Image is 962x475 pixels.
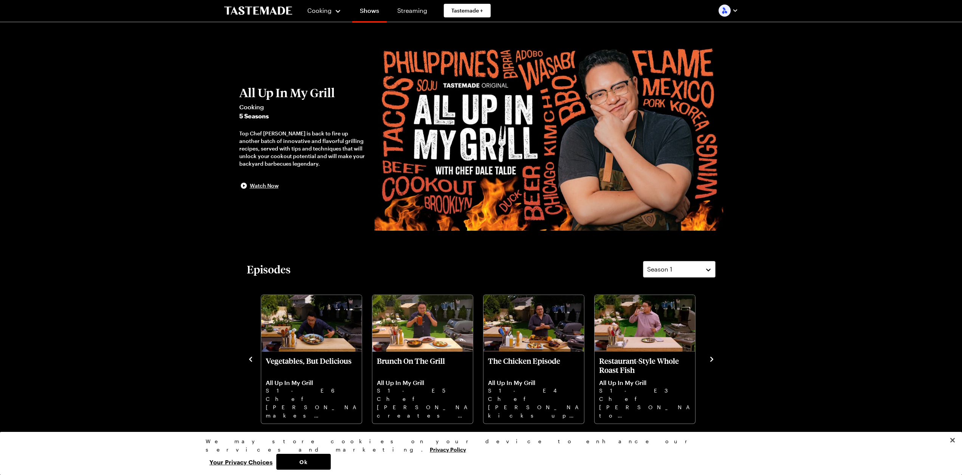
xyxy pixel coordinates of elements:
[250,182,279,189] span: Watch Now
[444,4,491,17] a: Tastemade +
[239,102,367,112] span: Cooking
[206,454,276,470] button: Your Privacy Choices
[276,454,331,470] button: Ok
[719,5,738,17] button: Profile picture
[239,86,367,99] h2: All Up In My Grill
[944,432,961,449] button: Close
[719,5,731,17] img: Profile picture
[239,112,367,121] span: 5 Seasons
[266,387,357,395] p: S1 - E6
[372,295,473,352] img: Brunch On The Grill
[377,356,468,419] a: Brunch On The Grill
[599,356,691,419] a: Restaurant-Style Whole Roast Fish
[247,354,254,363] button: navigate to previous item
[483,295,584,424] div: The Chicken Episode
[488,379,579,387] p: All Up In My Grill
[239,86,367,190] button: All Up In My GrillCooking5 SeasonsTop Chef [PERSON_NAME] is back to fire up another batch of inno...
[266,356,357,374] p: Vegetables, But Delicious
[372,295,473,424] div: Brunch On The Grill
[599,379,691,387] p: All Up In My Grill
[595,295,695,424] div: Restaurant-Style Whole Roast Fish
[261,295,362,424] div: Vegetables, But Delicious
[266,379,357,387] p: All Up In My Grill
[377,356,468,374] p: Brunch On The Grill
[206,437,750,454] div: We may store cookies on your device to enhance our services and marketing.
[488,387,579,395] p: S1 - E4
[224,6,292,15] a: To Tastemade Home Page
[266,395,357,419] p: Chef [PERSON_NAME] makes vegetables the main course with savory trumpet mushrooms and spicy ssam ...
[451,7,483,14] span: Tastemade +
[599,356,691,374] p: Restaurant-Style Whole Roast Fish
[488,395,579,419] p: Chef [PERSON_NAME] kicks up the heat with his angry chicken recipe, a spicy, spatchcocked and gri...
[488,356,579,419] a: The Chicken Episode
[352,2,387,23] a: Shows
[206,437,750,470] div: Privacy
[375,45,723,231] img: All Up In My Grill
[377,387,468,395] p: S1 - E5
[430,446,466,453] a: More information about your privacy, opens in a new tab
[377,379,468,387] p: All Up In My Grill
[483,295,584,352] img: The Chicken Episode
[595,295,695,352] img: Restaurant-Style Whole Roast Fish
[247,262,291,276] h2: Episodes
[599,387,691,395] p: S1 - E3
[239,130,367,168] div: Top Chef [PERSON_NAME] is back to fire up another batch of innovative and flavorful grilling reci...
[261,295,362,352] img: Vegetables, But Delicious
[643,261,716,278] button: Season 1
[488,356,579,374] p: The Chicken Episode
[599,395,691,419] p: Chef [PERSON_NAME] to impress with a fancy-looking yet easy-to-make whole roasted fish with water...
[307,7,332,14] span: Cooking
[377,395,468,419] p: Chef [PERSON_NAME] creates a showstopping brunch featuring his [DEMOGRAPHIC_DATA] baby pancake wi...
[647,265,672,274] span: Season 1
[708,354,716,363] button: navigate to next item
[307,2,342,20] button: Cooking
[266,356,357,419] a: Vegetables, But Delicious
